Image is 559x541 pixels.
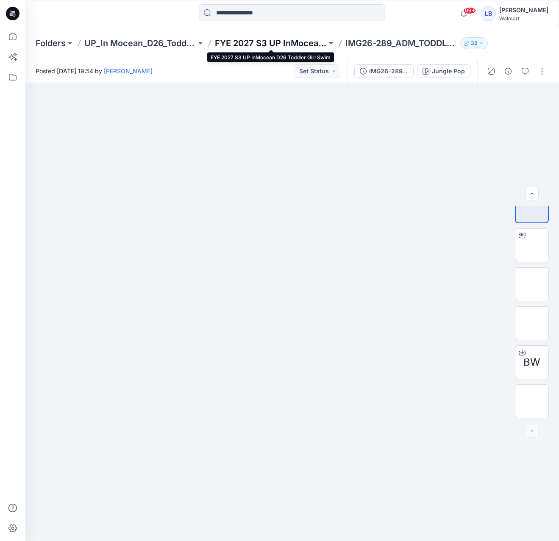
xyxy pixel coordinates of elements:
div: [PERSON_NAME] [499,5,548,15]
a: UP_In Mocean_D26_Toddler Girl Swim [84,37,196,49]
span: Posted [DATE] 19:54 by [36,67,153,75]
a: Folders [36,37,66,49]
div: IMG26-289_ADM_TODDLER_GIRL_LS_ZIP_ONE PIECE_W_RUFFLES [369,67,408,76]
div: Jungle Pop [432,67,465,76]
button: 32 [460,37,488,49]
div: Walmart [499,15,548,22]
button: Details [501,64,515,78]
div: LB [481,6,496,21]
span: 99+ [463,7,476,14]
span: BW [523,355,540,370]
p: 32 [471,39,477,48]
button: IMG26-289_ADM_TODDLER_GIRL_LS_ZIP_ONE PIECE_W_RUFFLES [354,64,414,78]
a: FYE 2027 S3 UP InMocean D26 Toddler Girl Swim [215,37,327,49]
button: Jungle Pop [417,64,470,78]
a: [PERSON_NAME] [104,67,153,75]
p: IMG26-289_ADM_TODDLER_GIRL_LS_ZIP_ONE PIECE_W_RUFFLES [345,37,457,49]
